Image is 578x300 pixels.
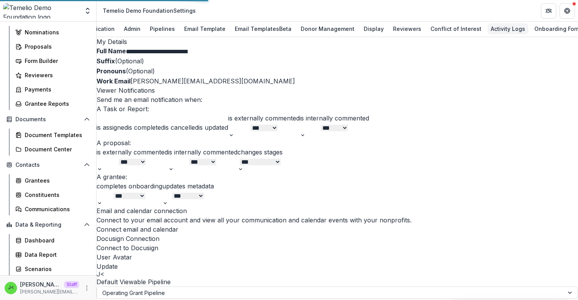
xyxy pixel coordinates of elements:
[126,67,155,75] span: (Optional)
[121,23,144,34] div: Admin
[198,124,228,131] label: is updated
[147,22,178,37] a: Pipelines
[25,28,87,36] div: Nominations
[12,143,93,156] a: Document Center
[97,262,118,271] button: Update
[361,23,387,34] div: Display
[232,23,295,34] div: Email Templates
[25,71,87,79] div: Reviewers
[147,23,178,34] div: Pipelines
[25,145,87,153] div: Document Center
[228,114,300,122] label: is externally commented
[25,176,87,185] div: Grantees
[12,54,93,67] a: Form Builder
[168,148,237,156] label: is internally commented
[97,104,578,114] h3: A Task or Report:
[3,3,79,19] img: Temelio Demo Foundation logo
[12,234,93,247] a: Dashboard
[97,76,578,86] div: [PERSON_NAME][EMAIL_ADDRESS][DOMAIN_NAME]
[97,182,162,190] label: completes onboarding
[12,69,93,81] a: Reviewers
[232,22,295,37] a: Email Templates Beta
[97,37,578,46] h2: My Details
[97,124,128,131] label: is assigned
[121,22,144,37] a: Admin
[97,234,578,243] h2: Docusign Connection
[12,129,93,141] a: Document Templates
[541,3,556,19] button: Partners
[8,285,14,290] div: Julie <julie@trytemelio.com>
[12,97,93,110] a: Grantee Reports
[488,23,528,34] div: Activity Logs
[25,100,87,108] div: Grantee Reports
[25,236,87,244] div: Dashboard
[25,131,87,139] div: Document Templates
[25,85,87,93] div: Payments
[559,3,575,19] button: Get Help
[12,248,93,261] a: Data Report
[97,96,202,103] span: Send me an email notification when:
[12,203,93,215] a: Communications
[15,222,81,228] span: Data & Reporting
[298,23,358,34] div: Donor Management
[97,243,158,253] button: Connect to Docusign
[115,57,144,65] span: (Optional)
[97,225,178,234] button: Connect email and calendar
[97,206,578,215] h2: Email and calendar connection
[181,23,229,34] div: Email Template
[25,265,87,273] div: Scenarios
[25,191,87,199] div: Constituents
[25,205,87,213] div: Communications
[97,57,115,65] span: Suffix
[64,281,79,288] p: Staff
[12,26,93,39] a: Nominations
[103,7,196,15] div: Temelio Demo Foundation Settings
[97,148,168,156] label: is externally commented
[181,22,229,37] a: Email Template
[237,148,283,156] label: changes stages
[3,113,93,125] button: Open Documents
[97,138,578,147] h3: A proposal:
[128,124,164,131] label: is completed
[82,283,92,293] button: More
[97,277,578,286] h2: Default Viewable Pipeline
[97,47,126,55] span: Full Name
[82,3,93,19] button: Open entity switcher
[100,5,199,16] nav: breadcrumb
[15,116,81,123] span: Documents
[25,42,87,51] div: Proposals
[97,253,578,262] h2: User Avatar
[390,22,424,37] a: Reviewers
[3,159,93,171] button: Open Contacts
[300,114,369,122] label: is internally commented
[390,23,424,34] div: Reviewers
[97,271,578,277] div: Julie <julie@trytemelio.com>
[12,174,93,187] a: Grantees
[97,77,131,85] span: Work Email
[164,124,198,131] label: is cancelled
[20,288,79,295] p: [PERSON_NAME][EMAIL_ADDRESS][DOMAIN_NAME]
[298,22,358,37] a: Donor Management
[12,40,93,53] a: Proposals
[488,22,528,37] a: Activity Logs
[12,263,93,275] a: Scenarios
[427,23,485,34] div: Conflict of Interest
[15,162,81,168] span: Contacts
[97,86,578,95] h2: Viewer Notifications
[12,188,93,201] a: Constituents
[361,22,387,37] a: Display
[25,251,87,259] div: Data Report
[427,22,485,37] a: Conflict of Interest
[12,83,93,96] a: Payments
[97,67,126,75] span: Pronouns
[279,25,292,33] span: Beta
[97,215,578,225] p: Connect to your email account and view all your communication and calendar events with your nonpr...
[25,57,87,65] div: Form Builder
[97,172,578,181] h3: A grantee:
[162,182,214,190] label: updates metadata
[3,219,93,231] button: Open Data & Reporting
[20,280,61,288] p: [PERSON_NAME] <[PERSON_NAME][EMAIL_ADDRESS][DOMAIN_NAME]>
